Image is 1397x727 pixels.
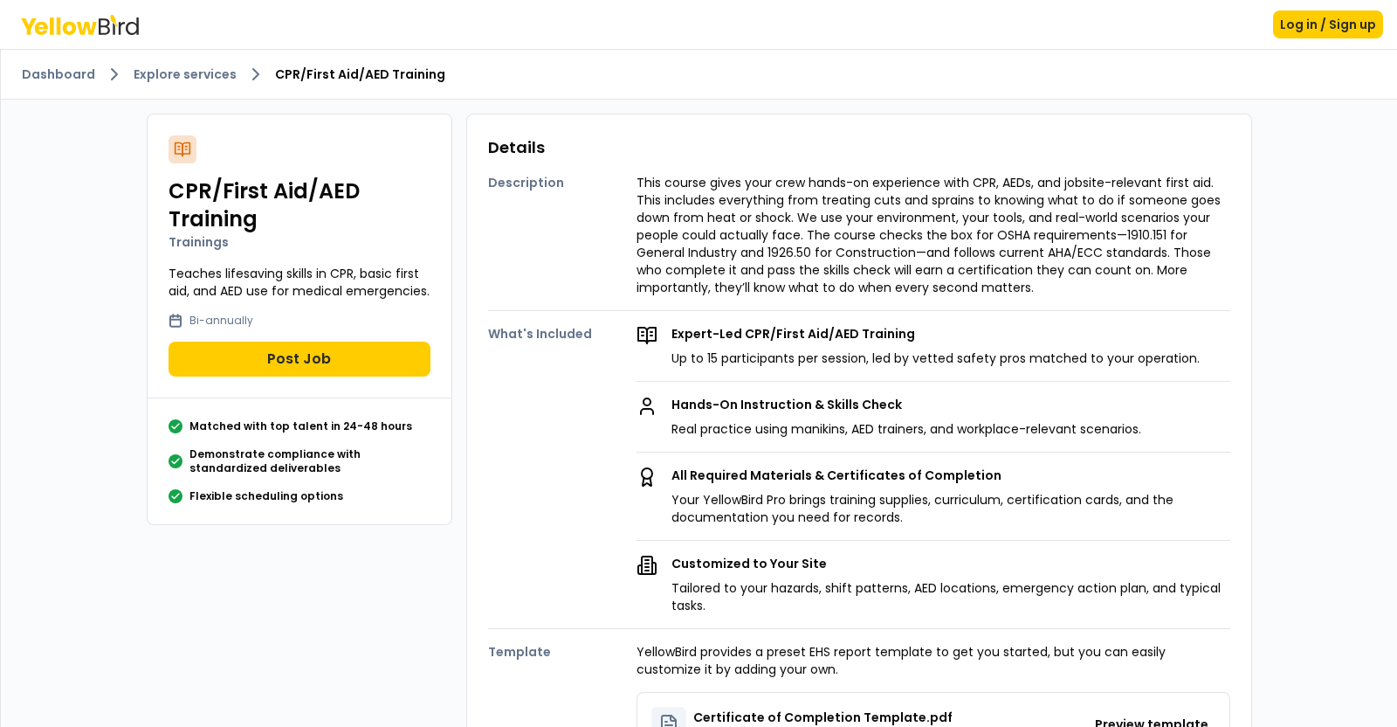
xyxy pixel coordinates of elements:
[671,491,1230,526] p: Your YellowBird Pro brings training supplies, curriculum, certification cards, and the documentat...
[671,579,1230,614] p: Tailored to your hazards, shift patterns, AED locations, emergency action plan, and typical tasks.
[637,174,1230,296] p: This course gives your crew hands-on experience with CPR, AEDs, and jobsite-relevant first aid. T...
[671,325,1200,343] p: Expert-Led CPR/First Aid/AED Training
[488,325,637,343] h4: What's Included
[671,350,1200,367] p: Up to 15 participants per session, led by vetted safety pros matched to your operation.
[189,489,343,503] p: Flexible scheduling options
[488,643,637,661] h4: Template
[169,265,430,300] p: Teaches lifesaving skills in CPR, basic first aid, and AED use for medical emergencies.
[189,419,412,433] p: Matched with top talent in 24-48 hours
[22,66,95,83] a: Dashboard
[189,314,253,328] p: Bi-annually
[693,709,953,726] p: Certificate of Completion Template.pdf
[169,342,430,377] button: Post Job
[134,66,237,83] a: Explore services
[671,420,1141,438] p: Real practice using manikins, AED trainers, and workplace-relevant scenarios.
[169,233,430,251] p: Trainings
[275,66,445,83] span: CPR/First Aid/AED Training
[671,555,1230,572] p: Customized to Your Site
[22,64,1376,85] nav: breadcrumb
[169,177,430,233] h2: CPR/First Aid/AED Training
[488,135,1230,160] h3: Details
[1273,10,1383,38] button: Log in / Sign up
[637,643,1230,678] p: YellowBird provides a preset EHS report template to get you started, but you can easily customize...
[488,174,637,191] h4: Description
[671,467,1230,484] p: All Required Materials & Certificates of Completion
[189,447,430,475] p: Demonstrate compliance with standardized deliverables
[671,396,1141,413] p: Hands-On Instruction & Skills Check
